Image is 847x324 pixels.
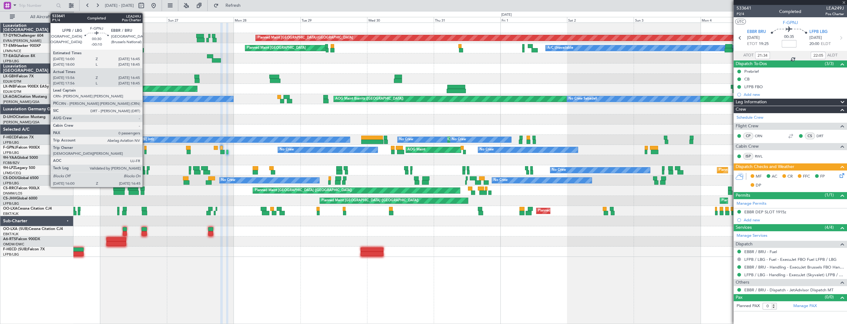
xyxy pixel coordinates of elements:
a: 9H-YAAGlobal 5000 [3,156,38,160]
a: OMDW/DWC [3,242,24,247]
a: T7-EMIHawker 900XP [3,44,41,48]
div: Planned Maint Nice ([GEOGRAPHIC_DATA]) [719,166,787,175]
span: CS-JHH [3,197,16,200]
a: T7-EAGLFalcon 8X [3,54,35,58]
span: MF [756,174,762,180]
span: LX-AOA [3,95,17,99]
a: CS-JHHGlobal 6000 [3,197,37,200]
a: LFMN/NCE [3,49,21,53]
span: (3/3) [825,60,834,67]
div: AOG Maint Biarritz ([GEOGRAPHIC_DATA]) [335,94,403,104]
a: CRN [755,133,769,139]
div: No Crew Sabadell [102,94,130,104]
span: ATOT [743,52,754,59]
a: Manage Services [737,233,767,239]
a: RWL [755,154,769,159]
span: CS-DOU [3,176,18,180]
div: Wed 30 [367,17,434,23]
div: Mon 28 [233,17,300,23]
span: LX-INB [3,85,15,88]
div: Planned Maint [GEOGRAPHIC_DATA] ([GEOGRAPHIC_DATA]) [321,196,419,205]
div: AOG Maint [407,145,425,154]
a: Manage Permits [737,201,766,207]
a: EBBR / BRU - Fuel [744,249,777,254]
a: LX-AOACitation Mustang [3,95,47,99]
a: LFPB / LBG - Fuel - ExecuJet FBO Fuel LFPB / LBG [744,257,837,262]
a: LFPB/LBG [3,150,19,155]
a: T7-DYNChallenger 604 [3,34,43,38]
div: [DATE] [75,12,85,18]
a: LFPB/LBG [3,59,19,64]
div: Mon 4 [700,17,767,23]
div: No Crew [552,166,566,175]
div: EBBR DEP SLOT 1915z [744,209,786,215]
div: Sat 26 [100,17,167,23]
span: Dispatch To-Dos [736,60,767,68]
a: DRT [816,133,830,139]
a: Schedule Crew [737,115,763,121]
div: LFPB FBO [744,84,763,89]
div: AOG Maint Dubai (Al Maktoum Intl) [49,84,105,93]
div: No Crew Sabadell [568,94,597,104]
a: DNMM/LOS [3,191,22,196]
div: Planned Maint [GEOGRAPHIC_DATA] [247,43,306,53]
a: LFMD/CEQ [3,171,21,175]
a: [PERSON_NAME]/QSA [3,120,39,125]
span: Permits [736,192,750,199]
div: No Crew [452,135,466,144]
div: Tue 29 [300,17,367,23]
span: 9H-YAA [3,156,17,160]
div: Add new [744,92,844,97]
input: Trip Number [19,1,54,10]
div: Sun 3 [634,17,700,23]
span: [DATE] [809,35,822,41]
button: Refresh [211,1,248,10]
div: ISP [743,153,753,160]
a: OO-LXACessna Citation CJ4 [3,207,52,211]
span: 00:35 [784,34,794,40]
span: Crew [736,106,746,113]
span: All Aircraft [16,15,65,19]
div: Prebrief [744,69,759,74]
span: Flight Crew [736,123,758,130]
a: CS-DOUGlobal 6500 [3,176,39,180]
span: AC [772,174,777,180]
span: Pax [736,294,742,301]
span: F-GPNJ [3,146,16,150]
div: Sun 27 [167,17,233,23]
span: F-HECD (SUB) [3,248,28,251]
span: Others [736,279,749,286]
div: A/C Unavailable [547,43,573,53]
a: EBBR / BRU - Dispatch - JetAdvisor Dispatch MT [744,287,833,293]
a: EDLW/DTM [3,89,21,94]
span: FFC [803,174,810,180]
span: F-HECD [3,136,17,139]
span: ETOT [747,41,757,47]
a: LFPB/LBG [3,140,19,145]
span: ALDT [827,52,837,59]
div: Completed [779,8,801,15]
span: Dispatch [736,241,753,248]
button: UTC [735,19,746,24]
span: LEA249J [825,5,844,11]
a: LFPB/LBG [3,201,19,206]
span: OO-LXA [3,207,18,211]
span: P2/4 [737,11,751,17]
div: No Crew [480,145,494,154]
span: T7-EMI [3,44,15,48]
a: LX-GBHFalcon 7X [3,75,34,78]
a: D-IJHOCitation Mustang [3,115,46,119]
div: CS [805,133,815,139]
span: 20:00 [809,41,819,47]
div: No Crew [221,176,235,185]
span: Refresh [220,3,246,8]
a: 9H-LPZLegacy 500 [3,166,35,170]
span: OO-LXA (SUB) [3,227,29,231]
a: EDLW/DTM [3,79,21,84]
div: No Crew [399,135,413,144]
span: LFPB LBG [809,29,828,35]
a: EBKT/KJK [3,211,19,216]
a: F-HECD (SUB)Falcon 7X [3,248,45,251]
span: Pos Charter [825,11,844,17]
div: [DATE] [501,12,512,18]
